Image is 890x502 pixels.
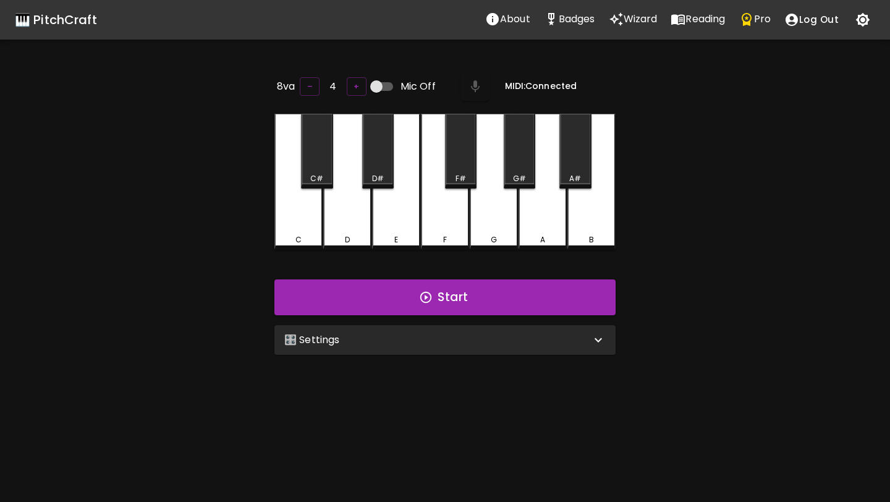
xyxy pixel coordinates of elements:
div: 🎛️ Settings [274,325,616,355]
button: Start [274,279,616,315]
button: Stats [537,7,602,32]
div: A [540,234,545,245]
div: D# [372,173,384,184]
p: Badges [559,12,595,27]
button: About [478,7,537,32]
span: Mic Off [400,79,436,94]
h6: 4 [329,78,336,95]
button: account of current user [778,7,845,33]
button: + [347,77,367,96]
a: 🎹 PitchCraft [15,10,97,30]
a: Pro [732,7,778,33]
a: Wizard [602,7,664,33]
div: F [443,234,447,245]
a: About [478,7,537,33]
h6: 8va [277,78,295,95]
p: 🎛️ Settings [284,333,340,347]
div: C [295,234,302,245]
a: Stats [537,7,602,33]
button: Pro [732,7,778,32]
button: Reading [664,7,732,32]
div: A# [569,173,581,184]
div: G# [513,173,526,184]
p: Wizard [624,12,658,27]
div: F# [456,173,466,184]
div: E [394,234,398,245]
h6: MIDI: Connected [505,80,577,93]
div: C# [310,173,323,184]
a: Reading [664,7,732,33]
p: Pro [754,12,771,27]
p: About [500,12,530,27]
button: Wizard [602,7,664,32]
p: Reading [685,12,725,27]
div: B [589,234,594,245]
button: – [300,77,320,96]
div: G [491,234,497,245]
div: D [345,234,350,245]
